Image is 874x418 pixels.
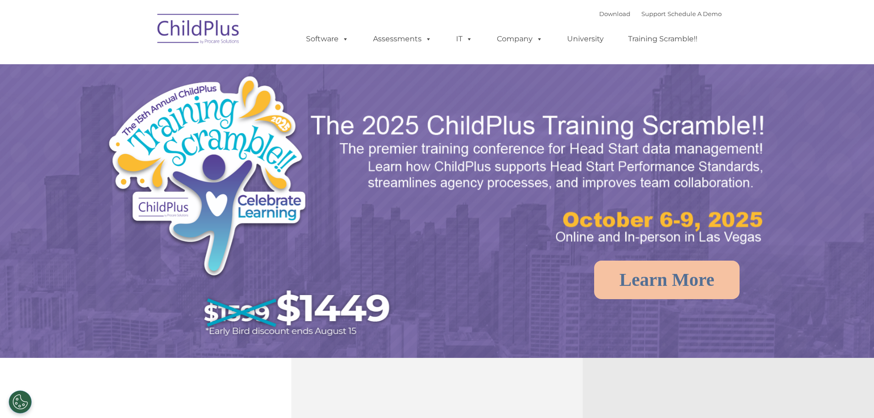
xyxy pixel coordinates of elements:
a: Learn More [594,261,740,299]
a: Support [641,10,666,17]
a: Assessments [364,30,441,48]
font: | [599,10,722,17]
img: ChildPlus by Procare Solutions [153,7,245,53]
a: University [558,30,613,48]
button: Cookies Settings [9,390,32,413]
a: Download [599,10,630,17]
a: Training Scramble!! [619,30,707,48]
a: IT [447,30,482,48]
a: Software [297,30,358,48]
a: Schedule A Demo [668,10,722,17]
a: Company [488,30,552,48]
